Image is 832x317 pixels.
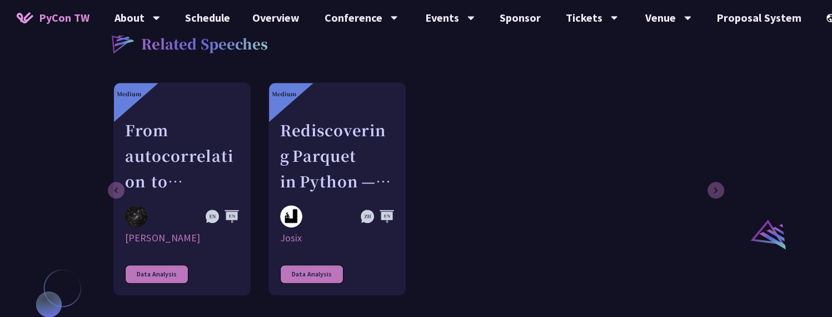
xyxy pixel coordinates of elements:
a: Medium Rediscovering Parquet in Python — From CSV Pain to Columnar Gain Josix Josix Data Analysis [268,82,406,295]
img: Home icon of PyCon TW 2025 [17,12,33,23]
img: David Mikolas [125,205,147,228]
a: Medium From autocorrelation to unsupervised learning; searching for aperiodic tilings (quasicryst... [113,82,251,295]
div: From autocorrelation to unsupervised learning; searching for aperiodic tilings (quasicrystals) in... [125,117,239,194]
a: PyCon TW [6,4,101,32]
span: PyCon TW [39,9,89,26]
div: Data Analysis [125,265,188,284]
div: Rediscovering Parquet in Python — From CSV Pain to Columnar Gain [280,117,394,194]
img: Josix [280,205,302,227]
img: r3.8d01567.svg [95,14,149,68]
div: Medium [272,90,296,98]
div: [PERSON_NAME] [125,231,239,245]
div: Data Analysis [280,265,343,284]
div: Medium [117,90,141,98]
div: Josix [280,231,394,245]
p: Related Speeches [141,34,268,56]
